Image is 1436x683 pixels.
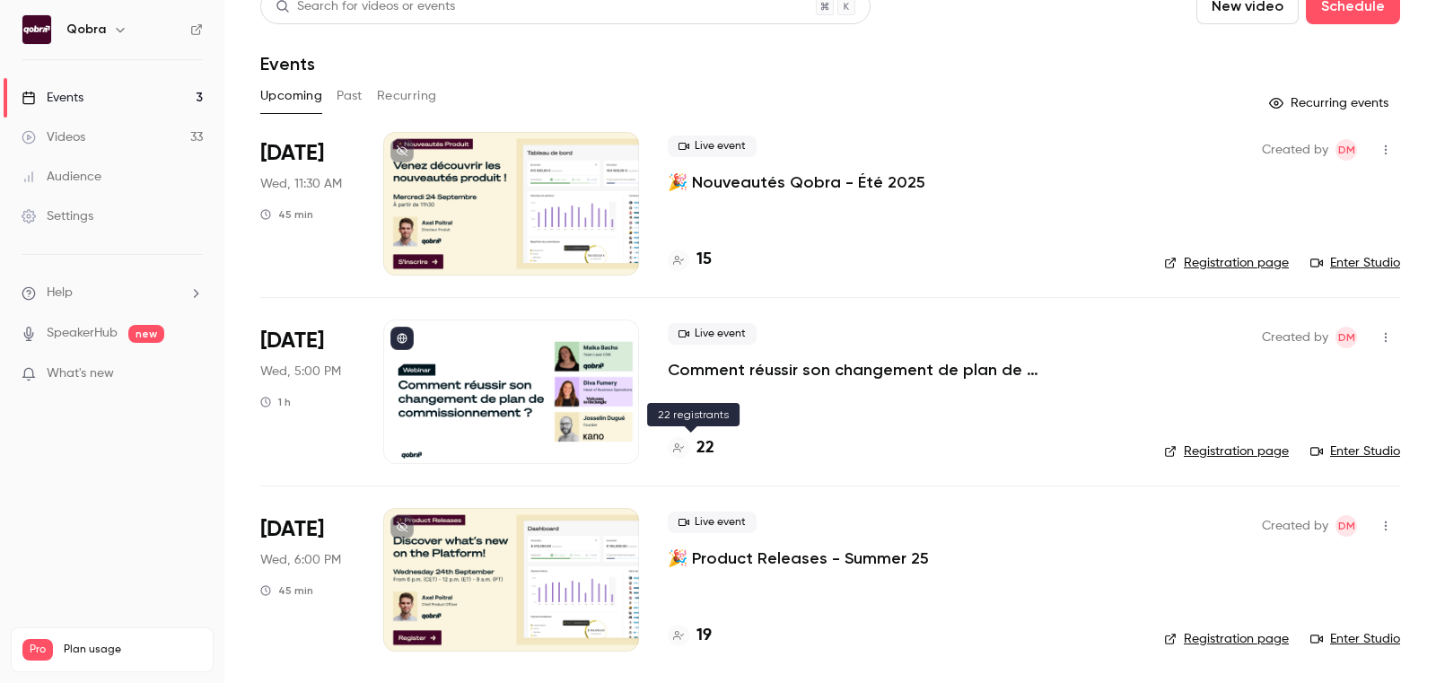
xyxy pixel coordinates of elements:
div: Sep 24 Wed, 11:30 AM (Europe/Paris) [260,132,355,276]
div: 45 min [260,207,313,222]
span: Pro [22,639,53,661]
a: 19 [668,624,712,648]
a: Registration page [1164,442,1289,460]
span: Created by [1262,139,1328,161]
span: Wed, 11:30 AM [260,175,342,193]
h4: 22 [696,436,714,460]
span: Help [47,284,73,302]
div: Sep 24 Wed, 5:00 PM (Europe/Paris) [260,320,355,463]
h1: Events [260,53,315,74]
span: Created by [1262,515,1328,537]
span: What's new [47,364,114,383]
h4: 15 [696,248,712,272]
span: Wed, 6:00 PM [260,551,341,569]
span: DM [1338,139,1355,161]
a: Comment réussir son changement de plan de commissionnement ? [668,359,1135,381]
div: Settings [22,207,93,225]
span: Dylan Manceau [1335,515,1357,537]
div: Events [22,89,83,107]
div: 45 min [260,583,313,598]
img: Qobra [22,15,51,44]
span: Live event [668,512,757,533]
a: 22 [668,436,714,460]
span: Live event [668,136,757,157]
a: 🎉 Nouveautés Qobra - Été 2025 [668,171,925,193]
span: Plan usage [64,643,202,657]
button: Upcoming [260,82,322,110]
a: Enter Studio [1310,630,1400,648]
iframe: Noticeable Trigger [181,366,203,382]
div: Sep 24 Wed, 6:00 PM (Europe/Paris) [260,508,355,652]
a: 🎉 Product Releases - Summer 25 [668,547,929,569]
a: 15 [668,248,712,272]
li: help-dropdown-opener [22,284,203,302]
button: Recurring events [1261,89,1400,118]
span: Dylan Manceau [1335,327,1357,348]
span: new [128,325,164,343]
span: [DATE] [260,327,324,355]
span: Live event [668,323,757,345]
span: DM [1338,515,1355,537]
span: DM [1338,327,1355,348]
button: Past [337,82,363,110]
button: Recurring [377,82,437,110]
a: Enter Studio [1310,254,1400,272]
h6: Qobra [66,21,106,39]
span: [DATE] [260,139,324,168]
div: Audience [22,168,101,186]
a: Registration page [1164,254,1289,272]
span: Wed, 5:00 PM [260,363,341,381]
div: 1 h [260,395,291,409]
span: Created by [1262,327,1328,348]
a: Registration page [1164,630,1289,648]
span: Dylan Manceau [1335,139,1357,161]
h4: 19 [696,624,712,648]
a: Enter Studio [1310,442,1400,460]
a: SpeakerHub [47,324,118,343]
div: Videos [22,128,85,146]
span: [DATE] [260,515,324,544]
